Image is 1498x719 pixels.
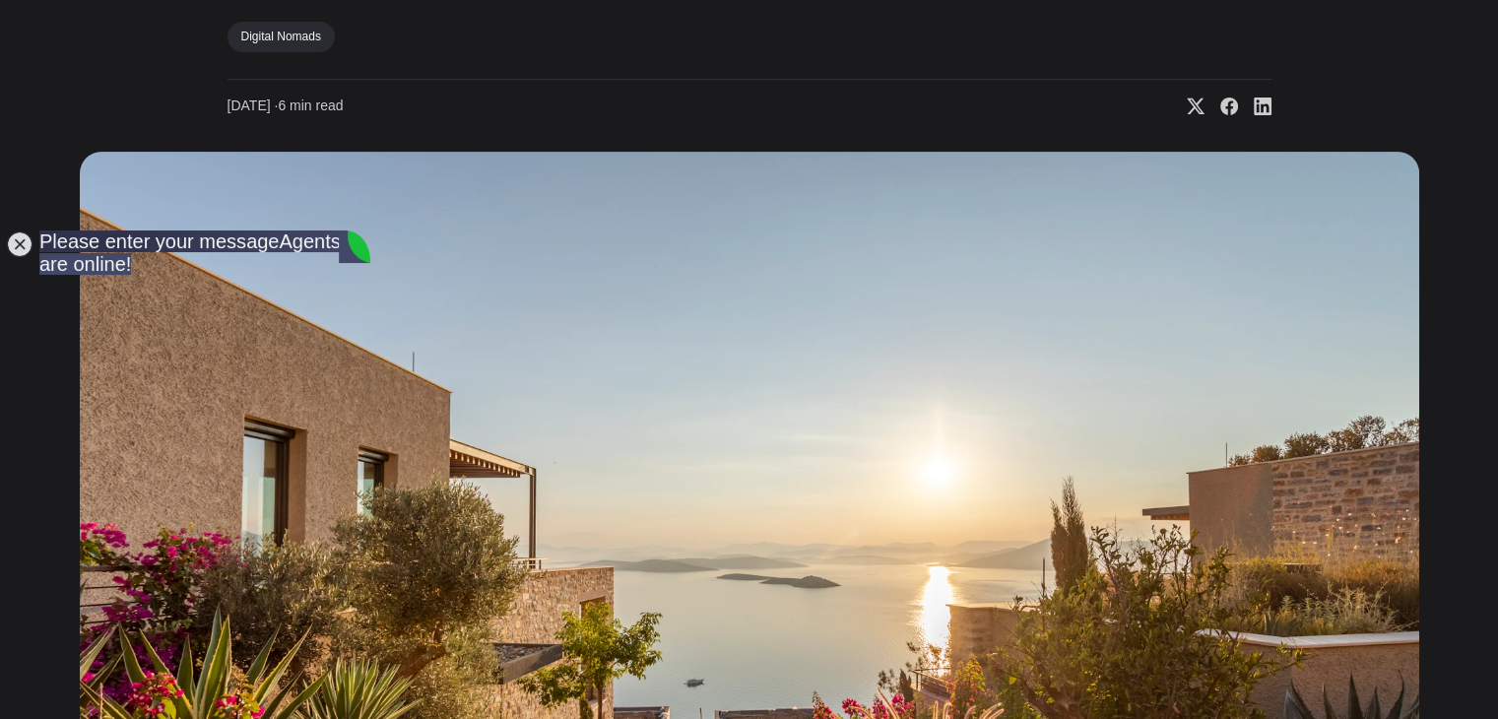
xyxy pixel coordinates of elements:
a: Share on Linkedin [1238,97,1271,116]
a: Digital Nomads [228,22,335,51]
time: 6 min read [228,97,344,116]
a: Share on X [1171,97,1205,116]
span: [DATE] ∙ [228,98,279,113]
a: Share on Facebook [1205,97,1238,116]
